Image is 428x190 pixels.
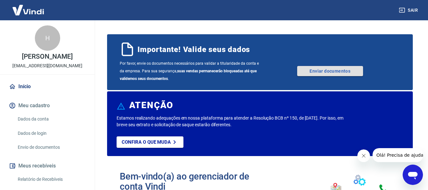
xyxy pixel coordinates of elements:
a: Início [8,80,87,94]
a: Dados de login [15,127,87,140]
a: Dados da conta [15,113,87,126]
iframe: Mensagem da empresa [373,148,423,162]
span: Olá! Precisa de ajuda? [4,4,53,10]
button: Meus recebíveis [8,159,87,173]
img: Vindi [8,0,49,20]
iframe: Botão para abrir a janela de mensagens [403,165,423,185]
button: Sair [398,4,420,16]
h6: ATENÇÃO [129,102,173,108]
p: [EMAIL_ADDRESS][DOMAIN_NAME] [12,62,82,69]
b: suas vendas permanecerão bloqueadas até que validemos seus documentos [120,69,257,81]
a: Confira o que muda [117,136,183,148]
span: Por favor, envie os documentos necessários para validar a titularidade da conta e da empresa. Par... [120,60,260,82]
button: Meu cadastro [8,99,87,113]
a: Envio de documentos [15,141,87,154]
p: [PERSON_NAME] [22,53,73,60]
span: Importante! Valide seus dados [137,44,250,55]
a: Enviar documentos [297,66,363,76]
p: Estamos realizando adequações em nossa plataforma para atender a Resolução BCB nº 150, de [DATE].... [117,115,346,128]
a: Relatório de Recebíveis [15,173,87,186]
p: Confira o que muda [122,139,171,145]
iframe: Fechar mensagem [357,149,370,162]
div: H [35,25,60,51]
